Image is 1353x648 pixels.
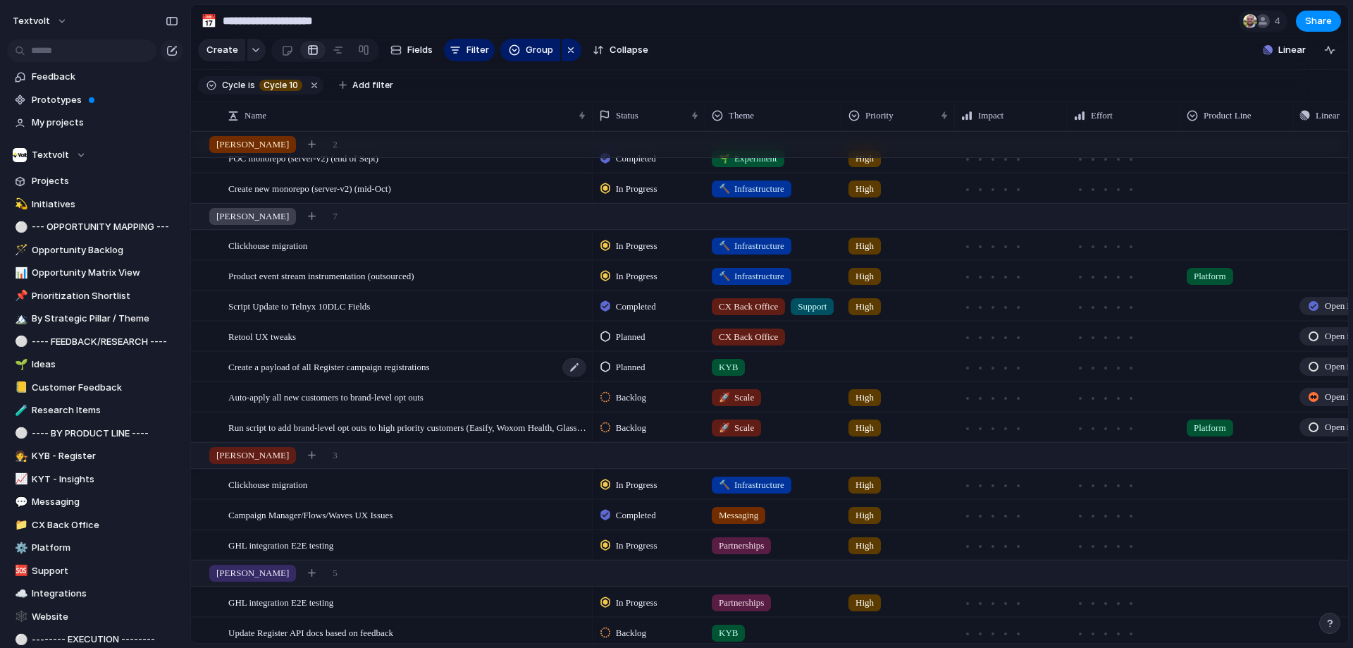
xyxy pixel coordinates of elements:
span: Backlog [616,626,646,640]
span: textvolt [13,14,50,28]
button: ⚪ [13,427,27,441]
span: Group [526,43,553,57]
a: Feedback [7,66,183,87]
span: High [855,300,874,314]
span: Linear [1316,109,1340,123]
button: Share [1296,11,1341,32]
div: ⚪ [15,219,25,236]
span: 3 [333,448,338,463]
a: 📊Opportunity Matrix View [7,262,183,283]
span: Completed [616,152,656,166]
div: ⚙️ [15,540,25,556]
span: 🔨 [719,271,730,281]
div: 📌Prioritization Shortlist [7,286,183,307]
a: ⚪---- BY PRODUCT LINE ---- [7,423,183,444]
button: textvolt [6,10,75,32]
span: CX Back Office [32,518,178,532]
button: 📒 [13,381,27,395]
span: 🔨 [719,183,730,194]
span: Name [245,109,266,123]
span: Initiatives [32,197,178,212]
button: ⚪ [13,220,27,234]
button: 🧪 [13,403,27,417]
span: Infrastructure [719,478,784,492]
span: [PERSON_NAME] [216,137,289,152]
button: 🧑‍⚖️ [13,449,27,463]
button: Linear [1257,39,1311,61]
span: CX Back Office [719,330,778,344]
button: Add filter [330,75,402,95]
span: KYB [719,626,738,640]
span: Messaging [719,508,758,522]
span: Opportunity Matrix View [32,266,178,280]
span: Priority [865,109,894,123]
span: Theme [729,109,754,123]
span: High [855,391,874,405]
span: [PERSON_NAME] [216,448,289,463]
a: Projects [7,171,183,192]
a: ⚙️Platform [7,537,183,558]
button: 💫 [13,197,27,212]
span: In Progress [616,239,657,253]
span: GHL integration E2E testing [228,594,333,610]
div: 📌 [15,288,25,304]
button: 🌱 [13,357,27,372]
button: 📌 [13,289,27,303]
a: 🧪Research Items [7,400,183,421]
span: Linear [1278,43,1306,57]
span: Support [798,300,827,314]
span: [PERSON_NAME] [216,209,289,224]
span: In Progress [616,596,657,610]
span: Customer Feedback [32,381,178,395]
div: 🏔️ [15,311,25,327]
span: High [855,239,874,253]
span: High [855,478,874,492]
span: 🚀 [719,392,730,403]
div: 📅 [201,11,216,30]
div: 📊 [15,265,25,281]
button: Collapse [587,39,654,61]
a: 🧑‍⚖️KYB - Register [7,446,183,467]
span: Prototypes [32,93,178,107]
span: High [855,596,874,610]
div: 💫Initiatives [7,194,183,215]
a: 📒Customer Feedback [7,377,183,398]
span: CX Back Office [719,300,778,314]
div: 🪄 [15,242,25,258]
span: Partnerships [719,539,764,553]
div: 🌱 [15,357,25,373]
span: Experiment [719,152,777,166]
span: Ideas [32,357,178,372]
div: 🧪 [15,403,25,419]
span: Impact [978,109,1003,123]
span: Textvolt [32,148,69,162]
span: Platform [32,541,178,555]
button: 📊 [13,266,27,280]
span: In Progress [616,478,657,492]
span: High [855,421,874,435]
span: Backlog [616,421,646,435]
span: Platform [1194,421,1226,435]
span: Update Register API docs based on feedback [228,624,393,640]
span: Run script to add brand-level opt outs to high priority customers (Easify, Woxom Health, Glass Ho... [228,419,588,435]
button: Fields [385,39,438,61]
span: [PERSON_NAME] [216,566,289,580]
a: 💬Messaging [7,491,183,513]
span: Feedback [32,70,178,84]
a: 🌱Ideas [7,354,183,375]
button: 📅 [197,10,220,32]
span: ---- BY PRODUCT LINE ---- [32,427,178,441]
span: High [855,269,874,283]
a: My projects [7,112,183,133]
span: In Progress [616,269,657,283]
a: 🏔️By Strategic Pillar / Theme [7,308,183,329]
